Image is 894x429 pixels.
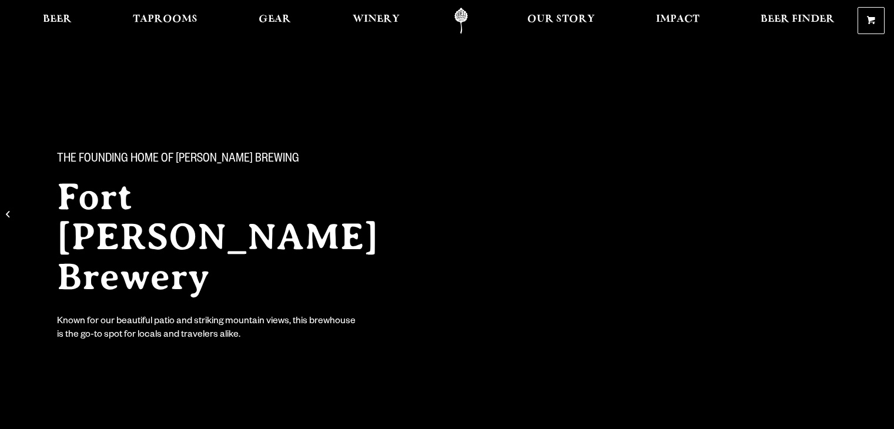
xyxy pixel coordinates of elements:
span: Impact [656,15,699,24]
span: Winery [353,15,400,24]
a: Taprooms [125,8,205,34]
a: Impact [648,8,707,34]
span: Beer Finder [761,15,835,24]
a: Beer Finder [753,8,842,34]
div: Known for our beautiful patio and striking mountain views, this brewhouse is the go-to spot for l... [57,316,358,343]
span: Taprooms [133,15,197,24]
span: The Founding Home of [PERSON_NAME] Brewing [57,152,299,167]
span: Beer [43,15,72,24]
a: Beer [35,8,79,34]
a: Gear [251,8,299,34]
span: Gear [259,15,291,24]
a: Odell Home [439,8,483,34]
a: Our Story [520,8,602,34]
a: Winery [345,8,407,34]
h2: Fort [PERSON_NAME] Brewery [57,177,424,297]
span: Our Story [527,15,595,24]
